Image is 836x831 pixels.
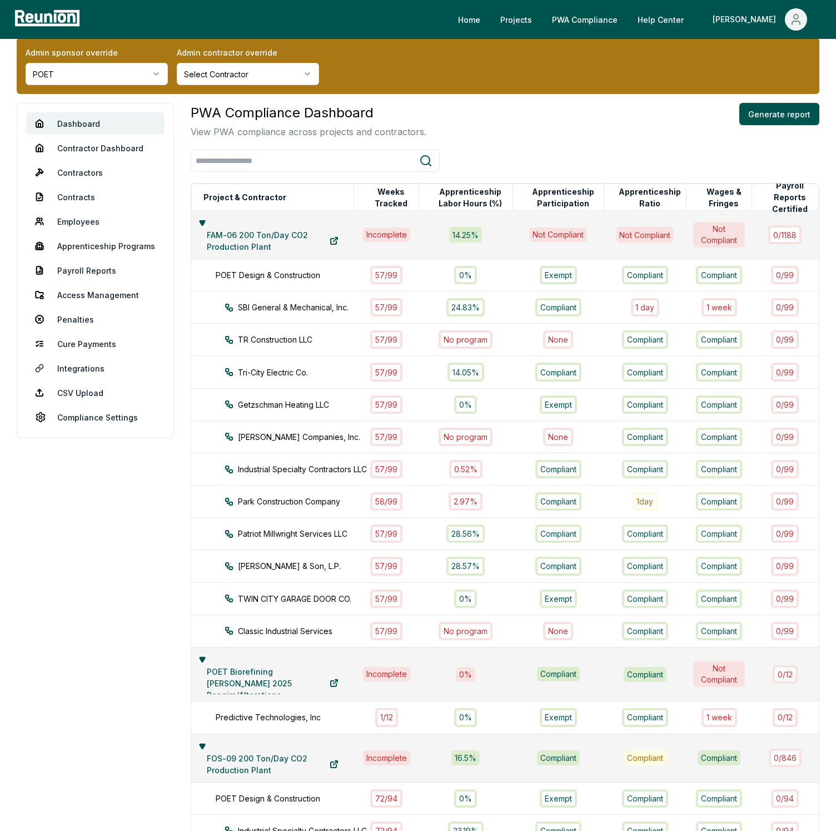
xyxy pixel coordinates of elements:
div: 57 / 99 [370,622,402,640]
label: Admin sponsor override [26,47,168,58]
div: [PERSON_NAME] Companies, Inc. [225,431,374,443]
div: 57 / 99 [370,363,402,381]
div: 0 % [456,667,475,682]
div: 0 / 846 [769,749,802,767]
div: 14.25 % [449,227,482,242]
div: Compliant [622,266,668,284]
div: 0 / 99 [771,266,799,284]
div: 0% [454,266,477,284]
div: Incomplete [363,227,410,242]
div: Compliant [535,298,581,316]
div: No program [439,622,492,640]
div: 0 / 99 [771,525,799,543]
div: Compliant [696,492,742,511]
button: Apprenticeship Labor Hours (%) [429,186,512,209]
a: Access Management [26,284,165,306]
div: 0 / 99 [771,330,799,349]
div: 1 day [632,492,659,511]
nav: Main [449,8,825,31]
div: Compliant [622,708,668,726]
div: Compliant [622,363,668,381]
div: Exempt [540,266,577,284]
div: Exempt [540,590,577,608]
div: Compliant [537,750,580,765]
button: Weeks Tracked [364,186,418,209]
div: 1 / 12 [375,708,398,726]
div: Compliant [622,557,668,575]
div: Compliant [696,590,742,608]
div: Compliant [696,789,742,808]
a: Integrations [26,357,165,379]
div: Compliant [696,622,742,640]
a: Projects [491,8,541,31]
div: 1 week [701,708,737,726]
div: Compliant [535,363,581,381]
div: Exempt [540,395,577,414]
div: 0 / 99 [771,298,799,316]
a: Contractors [26,161,165,184]
div: 1 week [701,298,737,316]
div: Compliant [622,428,668,446]
div: Compliant [537,667,580,681]
a: CSV Upload [26,382,165,404]
div: 57 / 99 [370,266,402,284]
div: 0% [454,395,477,414]
a: Contracts [26,186,165,208]
button: Wages & Fringes [696,186,751,209]
a: Contractor Dashboard [26,137,165,159]
div: 0 / 99 [771,622,799,640]
div: 0% [454,708,477,726]
div: Compliant [622,525,668,543]
div: Compliant [535,525,581,543]
div: POET Design & Construction [216,793,365,804]
a: Employees [26,210,165,233]
div: Compliant [696,395,742,414]
a: PWA Compliance [543,8,626,31]
div: 57 / 99 [370,525,402,543]
a: Cure Payments [26,333,165,355]
div: Compliant [696,557,742,575]
a: Penalties [26,308,165,330]
a: Home [449,8,489,31]
div: Compliant [535,492,581,511]
button: [PERSON_NAME] [704,8,816,31]
div: 57 / 99 [370,330,402,349]
div: Not Compliant [529,227,587,242]
button: Generate report [739,103,819,125]
a: Help Center [629,8,693,31]
div: Getzschman Heating LLC [225,399,374,410]
div: POET Design & Construction [216,269,365,281]
div: None [543,330,573,349]
a: Payroll Reports [26,259,165,281]
div: 0 / 99 [771,492,799,511]
div: Compliant [624,667,666,682]
div: 28.56% [446,525,485,543]
div: 0 / 12 [773,665,798,684]
div: Industrial Specialty Contractors LLC [225,463,374,475]
div: 57 / 99 [370,298,402,316]
div: Compliant [696,460,742,478]
button: Payroll Reports Certified [762,186,818,209]
div: Compliant [535,557,581,575]
label: Admin contractor override [177,47,319,58]
a: Apprenticeship Programs [26,235,165,257]
div: Compliant [622,789,668,808]
div: 16.5 % [451,750,480,765]
div: 0 / 99 [771,460,799,478]
div: [PERSON_NAME] [713,8,780,31]
div: 57 / 99 [370,395,402,414]
div: 57 / 99 [370,428,402,446]
div: Exempt [540,708,577,726]
div: Compliant [696,428,742,446]
div: 0 / 99 [771,428,799,446]
div: 57 / 99 [370,590,402,608]
div: Compliant [535,460,581,478]
div: Not Compliant [693,661,745,687]
div: Compliant [622,460,668,478]
div: 0 / 94 [771,789,799,808]
div: 0% [454,789,477,808]
div: Park Construction Company [225,496,374,507]
div: 0.52% [449,460,482,478]
a: Dashboard [26,112,165,135]
div: Patriot Millwright Services LLC [225,528,374,540]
